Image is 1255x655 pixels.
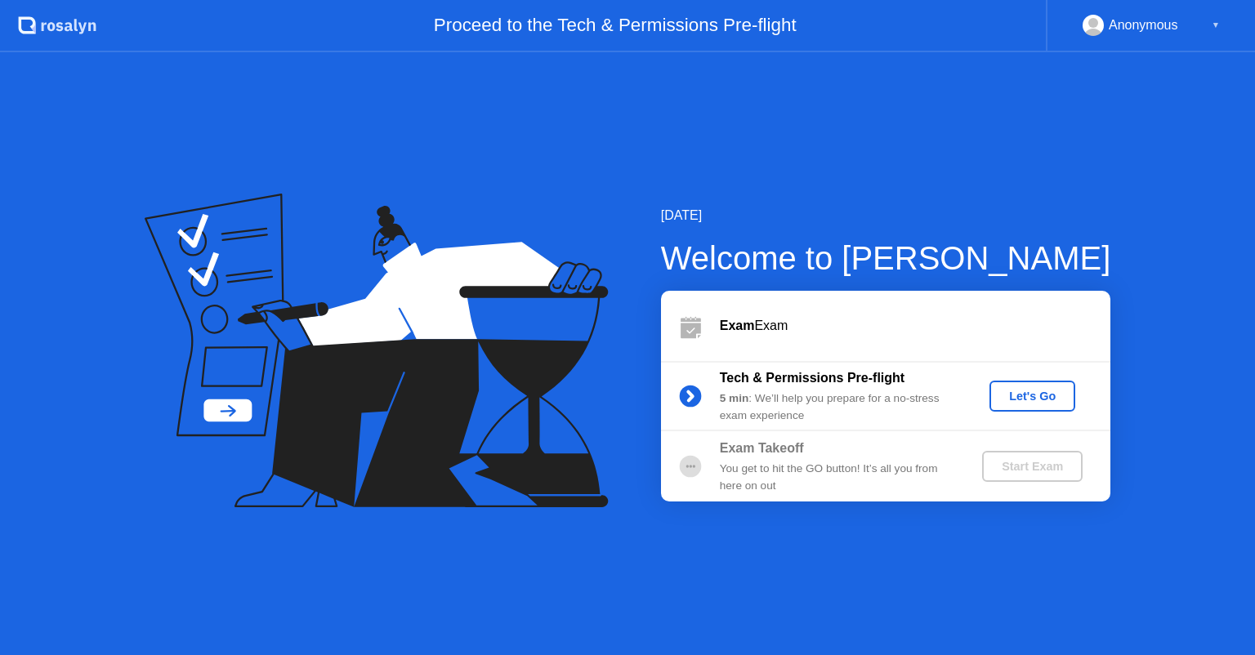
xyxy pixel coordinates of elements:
[720,319,755,332] b: Exam
[996,390,1069,403] div: Let's Go
[661,206,1111,225] div: [DATE]
[982,451,1083,482] button: Start Exam
[720,461,955,494] div: You get to hit the GO button! It’s all you from here on out
[720,392,749,404] b: 5 min
[989,460,1076,473] div: Start Exam
[720,316,1110,336] div: Exam
[720,371,904,385] b: Tech & Permissions Pre-flight
[661,234,1111,283] div: Welcome to [PERSON_NAME]
[1212,15,1220,36] div: ▼
[720,390,955,424] div: : We’ll help you prepare for a no-stress exam experience
[1109,15,1178,36] div: Anonymous
[989,381,1075,412] button: Let's Go
[720,441,804,455] b: Exam Takeoff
